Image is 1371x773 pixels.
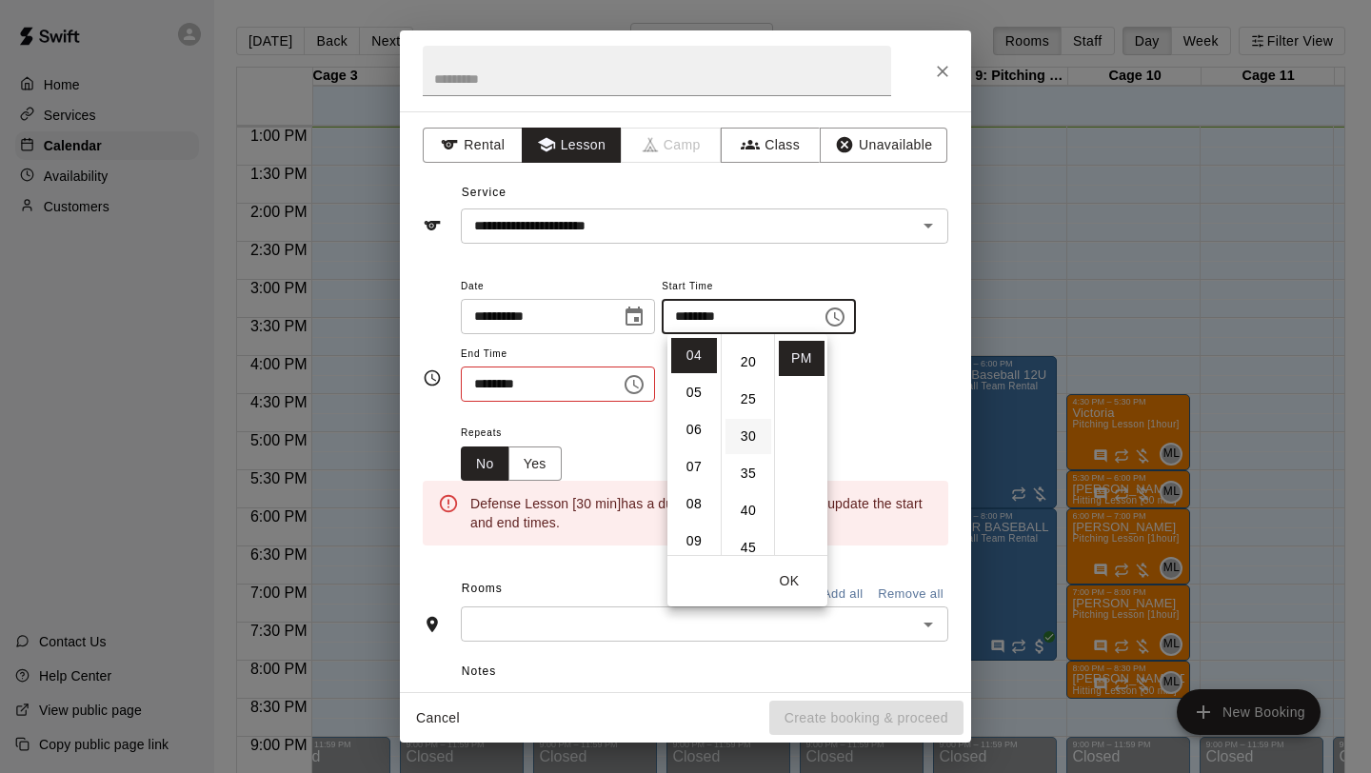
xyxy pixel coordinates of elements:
[462,657,948,687] span: Notes
[615,366,653,404] button: Choose time, selected time is 12:30 PM
[779,341,825,376] li: PM
[915,611,942,638] button: Open
[671,412,717,447] li: 6 hours
[915,212,942,239] button: Open
[423,368,442,387] svg: Timing
[423,128,523,163] button: Rental
[423,615,442,634] svg: Rooms
[461,342,655,367] span: End Time
[671,486,717,522] li: 8 hours
[721,334,774,555] ul: Select minutes
[508,446,562,482] button: Yes
[820,128,947,163] button: Unavailable
[622,128,722,163] span: Camps can only be created in the Services page
[721,128,821,163] button: Class
[462,186,507,199] span: Service
[759,564,820,599] button: OK
[774,334,827,555] ul: Select meridiem
[461,446,562,482] div: outlined button group
[671,524,717,559] li: 9 hours
[873,580,948,609] button: Remove all
[461,421,577,446] span: Repeats
[470,486,933,540] div: Defense Lesson [30 min] has a duration of 30 mins . Please update the start and end times.
[407,701,468,736] button: Cancel
[925,54,960,89] button: Close
[461,274,655,300] span: Date
[461,446,509,482] button: No
[725,345,771,380] li: 20 minutes
[423,216,442,235] svg: Service
[816,298,854,336] button: Choose time, selected time is 4:00 PM
[671,449,717,485] li: 7 hours
[725,382,771,417] li: 25 minutes
[725,493,771,528] li: 40 minutes
[462,582,503,595] span: Rooms
[725,456,771,491] li: 35 minutes
[812,580,873,609] button: Add all
[725,419,771,454] li: 30 minutes
[522,128,622,163] button: Lesson
[671,338,717,373] li: 4 hours
[725,530,771,565] li: 45 minutes
[667,334,721,555] ul: Select hours
[671,375,717,410] li: 5 hours
[662,274,856,300] span: Start Time
[615,298,653,336] button: Choose date, selected date is Aug 12, 2025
